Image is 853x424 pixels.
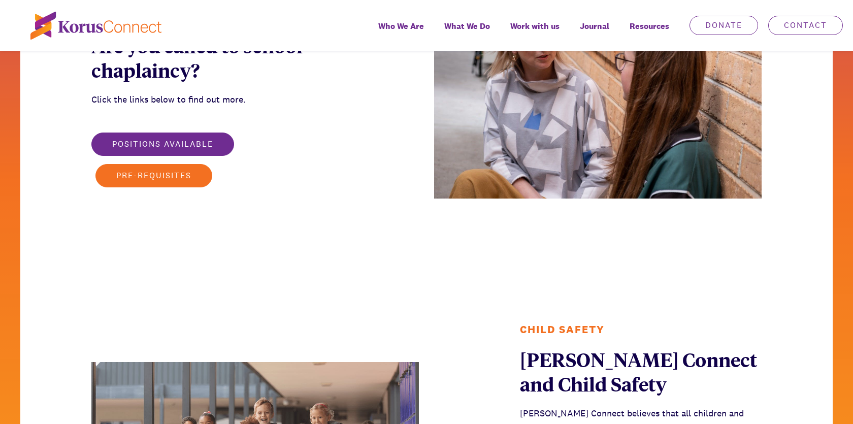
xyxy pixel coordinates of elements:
[91,92,333,107] div: Click the links below to find out more.
[91,34,333,82] div: Are you called to school chaplaincy?
[768,16,843,35] a: Contact
[520,347,762,396] div: [PERSON_NAME] Connect and Child Safety
[91,133,234,156] button: Positions available
[510,19,560,34] span: Work with us
[580,19,609,34] span: Journal
[378,19,424,34] span: Who We Are
[434,14,500,51] a: What We Do
[91,140,234,148] a: Positions available
[30,12,161,40] img: korus-connect%2Fc5177985-88d5-491d-9cd7-4a1febad1357_logo.svg
[520,322,762,337] div: Child Safety
[619,14,679,51] div: Resources
[500,14,570,51] a: Work with us
[91,171,212,180] a: Pre-requisites
[368,14,434,51] a: Who We Are
[690,16,758,35] a: Donate
[95,164,212,187] button: Pre-requisites
[570,14,619,51] a: Journal
[444,19,490,34] span: What We Do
